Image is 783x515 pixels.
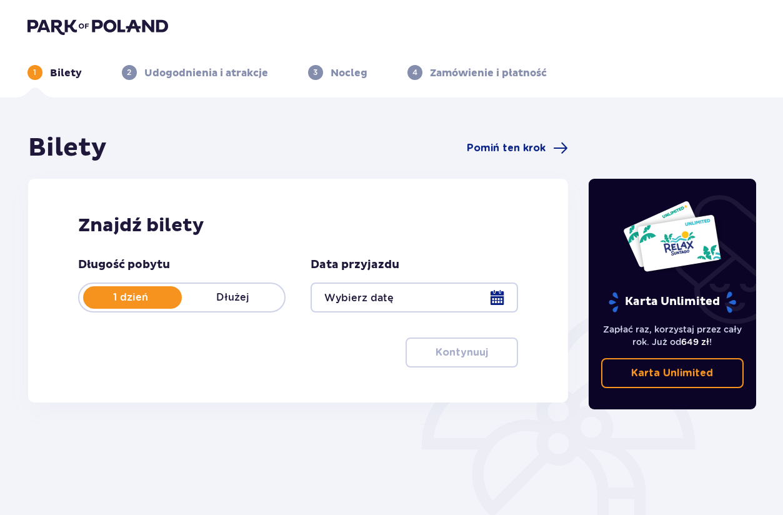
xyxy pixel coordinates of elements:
[122,65,268,80] div: 2Udogodnienia i atrakcje
[407,65,547,80] div: 4Zamówienie i płatność
[467,141,546,155] span: Pomiń ten krok
[631,366,713,380] p: Karta Unlimited
[406,337,518,367] button: Kontynuuj
[331,66,367,80] p: Nocleg
[436,346,488,359] p: Kontynuuj
[27,65,82,80] div: 1Bilety
[27,17,168,35] img: Park of Poland logo
[601,358,744,388] a: Karta Unlimited
[144,66,268,80] p: Udogodnienia i atrakcje
[33,67,36,78] p: 1
[28,132,107,164] h1: Bilety
[78,214,519,237] h2: Znajdź bilety
[467,141,568,156] a: Pomiń ten krok
[308,65,367,80] div: 3Nocleg
[430,66,547,80] p: Zamówienie i płatność
[79,291,182,304] p: 1 dzień
[182,291,284,304] p: Dłużej
[50,66,82,80] p: Bilety
[78,257,170,272] p: Długość pobytu
[412,67,417,78] p: 4
[622,200,722,272] img: Dwie karty całoroczne do Suntago z napisem 'UNLIMITED RELAX', na białym tle z tropikalnymi liśćmi...
[313,67,317,78] p: 3
[311,257,399,272] p: Data przyjazdu
[127,67,131,78] p: 2
[681,337,709,347] span: 649 zł
[601,323,744,348] p: Zapłać raz, korzystaj przez cały rok. Już od !
[607,291,737,313] p: Karta Unlimited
